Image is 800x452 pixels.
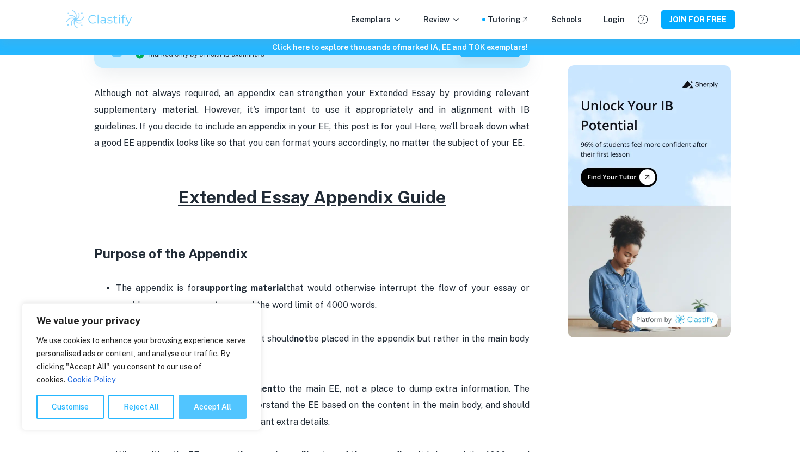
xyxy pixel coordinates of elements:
[661,10,735,29] button: JOIN FOR FREE
[67,375,116,385] a: Cookie Policy
[116,381,530,430] p: The appendix should be a to the main EE, not a place to dump extra information. The reader should...
[551,14,582,26] a: Schools
[568,65,731,337] img: Thumbnail
[108,395,174,419] button: Reject All
[423,14,460,26] p: Review
[36,334,247,386] p: We use cookies to enhance your browsing experience, serve personalised ads or content, and analys...
[200,283,287,293] strong: supporting material
[65,9,134,30] img: Clastify logo
[179,395,247,419] button: Accept All
[2,41,798,53] h6: Click here to explore thousands of marked IA, EE and TOK exemplars !
[351,14,402,26] p: Exemplars
[488,14,530,26] a: Tutoring
[36,395,104,419] button: Customise
[94,246,248,261] strong: Purpose of the Appendix
[22,303,261,430] div: We value your privacy
[116,331,530,364] p: Any evaluative or analytical content should be placed in the appendix but rather in the main body...
[122,300,377,310] span: ould cause your essay to exceed the word limit of 4000 words.
[294,333,309,344] strong: not
[94,85,530,152] p: Although not always required, an appendix can strengthen your Extended Essay by providing relevan...
[36,314,247,327] p: We value your privacy
[116,280,530,313] p: The appendix is for that would otherwise interrupt the flow of your essay or w
[178,187,446,207] u: Extended Essay Appendix Guide
[604,14,625,26] a: Login
[633,10,652,29] button: Help and Feedback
